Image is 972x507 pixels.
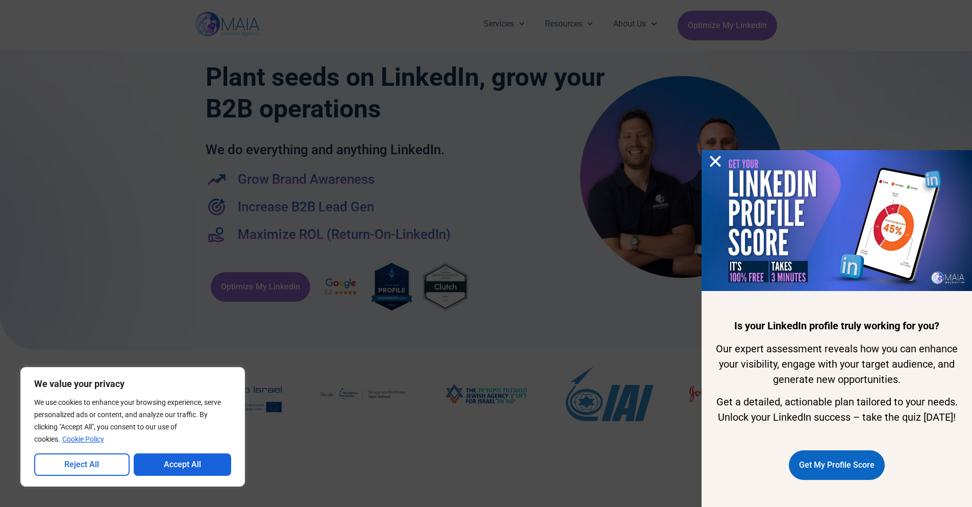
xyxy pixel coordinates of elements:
span: Get My Profile Score [799,455,875,475]
p: We value your privacy [34,378,231,390]
p: We use cookies to enhance your browsing experience, serve personalized ads or content, and analyz... [34,396,231,445]
a: Cookie Policy [62,434,105,444]
span: Unlock your LinkedIn success – take the quiz [DATE]! [718,411,956,423]
button: Reject All [34,453,130,476]
p: Our expert assessment reveals how you can enhance your visibility, engage with your target audien... [715,341,959,387]
a: Get My Profile Score [789,450,885,480]
button: Accept All [134,453,232,476]
a: Close [708,154,723,169]
div: We value your privacy [20,367,245,487]
b: Is your LinkedIn profile truly working for you? [734,320,939,332]
p: Get a detailed, actionable plan tailored to your needs. [715,394,959,425]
